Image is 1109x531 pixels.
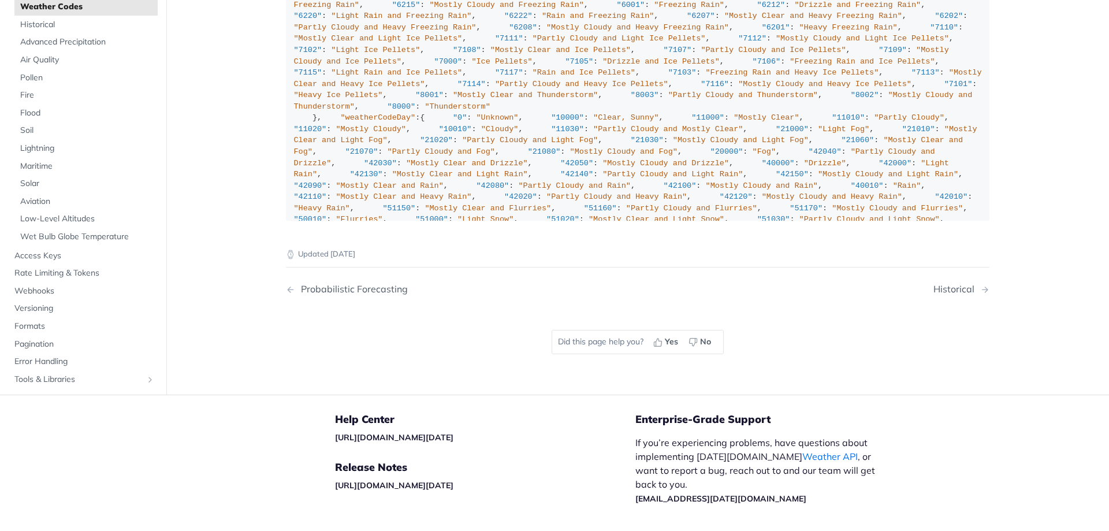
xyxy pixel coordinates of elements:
span: "7103" [668,68,697,77]
span: Maritime [20,160,155,172]
span: "Mostly Clear and Light Ice Pellets" [294,34,463,43]
span: "Mostly Clear and Light Snow" [589,215,724,224]
a: Advanced Precipitation [14,34,158,51]
span: "7114" [457,80,486,88]
span: "42000" [879,159,911,168]
span: Aviation [20,195,155,207]
span: "50010" [294,215,327,224]
span: "Mostly Cloudy and Fog" [570,147,678,156]
a: Weather API [802,451,858,462]
span: Pagination [14,338,155,350]
span: "Partly Cloudy and Light Snow" [799,215,940,224]
span: "Ice Pellets" [471,57,532,66]
span: "Mostly Clear and Heavy Freezing Rain" [724,12,902,20]
button: Yes [649,333,684,351]
span: "7108" [453,46,481,54]
a: Aviation [14,192,158,210]
span: "51170" [790,204,823,213]
span: "Mostly Cloudy and Freezing Rain" [429,1,583,9]
span: Tools & Libraries [14,373,143,385]
div: Did this page help you? [552,330,724,354]
a: [URL][DOMAIN_NAME][DATE] [335,432,453,443]
span: "6001" [617,1,645,9]
span: "7115" [294,68,322,77]
span: Solar [20,178,155,190]
span: "42100" [664,181,697,190]
span: "Mostly Cloudy and Drizzle" [602,159,729,168]
span: "42120" [720,192,753,201]
a: [EMAIL_ADDRESS][DATE][DOMAIN_NAME] [635,493,806,504]
span: Lightning [20,143,155,154]
span: "Heavy Rain" [294,204,350,213]
a: Pollen [14,69,158,86]
a: Next Page: Historical [933,284,989,295]
span: "Unknown" [476,113,518,122]
span: "Mostly Clear and Drizzle" [406,159,528,168]
span: "Cloudy" [481,125,519,133]
span: "10000" [551,113,584,122]
span: "21070" [345,147,378,156]
span: Historical [20,19,155,31]
span: "Thunderstorm" [425,102,490,111]
span: "Mostly Clear and Ice Pellets" [490,46,631,54]
span: "7117" [495,68,523,77]
span: "Partly Cloudy and Light Ice Pellets" [533,34,706,43]
span: "7116" [701,80,729,88]
span: "Partly Cloudy and Light Fog" [462,136,598,144]
span: "40000" [762,159,795,168]
span: "Partly Cloudy and Heavy Freezing Rain" [294,23,477,32]
span: "Mostly Cloudy and Heavy Ice Pellets" [738,80,911,88]
span: "7107" [664,46,692,54]
span: "42020" [504,192,537,201]
span: "21030" [631,136,664,144]
span: "Light Rain and Freezing Rain" [331,12,471,20]
p: If you’re experiencing problems, have questions about implementing [DATE][DOMAIN_NAME] , or want ... [635,436,887,505]
span: "20000" [710,147,743,156]
a: Historical [14,16,158,34]
span: "21010" [902,125,935,133]
span: "11030" [551,125,584,133]
span: "Freezing Rain and Ice Pellets" [790,57,935,66]
span: "0" [453,113,467,122]
span: "Mostly Clear and Rain" [336,181,443,190]
span: Wet Bulb Globe Temperature [20,231,155,243]
a: [URL][DOMAIN_NAME][DATE] [335,480,453,491]
span: "Light Fog" [818,125,869,133]
span: "Clear, Sunny" [593,113,658,122]
span: "Mostly Cloudy and Light Fog" [673,136,809,144]
span: "7000" [434,57,463,66]
button: No [684,333,717,351]
span: Low-Level Altitudes [20,213,155,225]
span: Soil [20,125,155,136]
a: Flood [14,104,158,121]
span: "6202" [935,12,963,20]
span: "7109" [879,46,907,54]
a: Lightning [14,140,158,157]
span: "Drizzle and Ice Pellets" [602,57,720,66]
a: Rate Limiting & Tokens [9,265,158,282]
span: "Rain and Freezing Rain" [542,12,654,20]
span: "8000" [388,102,416,111]
a: Access Keys [9,247,158,264]
span: "Partly Cloudy and Light Rain" [602,170,743,179]
span: "8002" [851,91,879,99]
span: "7101" [944,80,973,88]
span: "42150" [776,170,809,179]
a: Maritime [14,157,158,174]
span: "Light Ice Pellets" [331,46,420,54]
span: "11000" [691,113,724,122]
span: "6212" [757,1,786,9]
span: "weatherCodeDay" [341,113,416,122]
a: Error Handling [9,353,158,370]
span: "8001" [415,91,444,99]
span: "Partly Cloudy and Rain" [518,181,630,190]
span: "Partly Cloudy and Fog" [388,147,495,156]
a: Soil [14,122,158,139]
span: Pollen [20,72,155,83]
span: "Drizzle and Freezing Rain" [794,1,921,9]
span: "Mostly Cloudy and Light Ice Pellets" [776,34,949,43]
a: Pagination [9,335,158,352]
a: Fire [14,87,158,104]
span: "42010" [935,192,968,201]
span: "6220" [294,12,322,20]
